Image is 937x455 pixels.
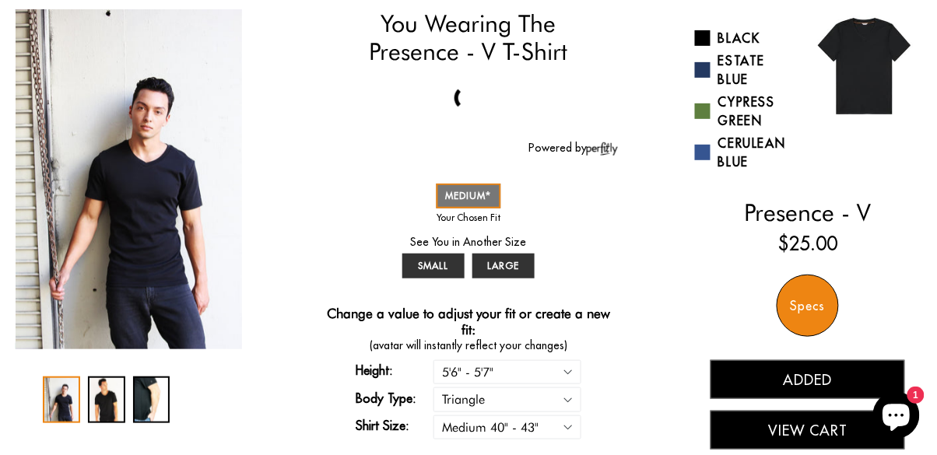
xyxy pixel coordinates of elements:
span: (avatar will instantly reflect your changes) [319,338,618,354]
h1: You Wearing The Presence - V T-Shirt [319,9,618,66]
label: Height: [356,361,433,380]
a: Cypress Green [695,93,797,130]
img: IMG_2089_copy_1024x1024_2x_942a6603-54c1-4003-9c8f-5ff6a8ea1aac_340x.jpg [16,9,242,349]
span: MEDIUM [446,190,492,201]
label: Shirt Size: [356,416,433,435]
a: Black [695,29,797,47]
a: MEDIUM [437,184,501,208]
button: View Cart [711,411,905,450]
div: 1 / 3 [16,9,242,349]
div: 3 / 3 [133,376,170,423]
div: 1 / 3 [43,376,80,423]
img: perfitly-logo_73ae6c82-e2e3-4a36-81b1-9e913f6ac5a1.png [587,142,618,156]
div: Specs [777,275,839,337]
div: 2 / 3 [88,376,125,423]
a: SMALL [402,254,465,278]
inbox-online-store-chat: Shopify online store chat [869,392,925,443]
button: Added [711,360,905,399]
img: 01.jpg [808,9,921,123]
label: Body Type: [356,389,433,408]
a: Powered by [528,141,618,155]
span: LARGE [488,260,520,271]
h2: Presence - V [695,198,921,226]
ins: $25.00 [778,229,837,257]
a: Estate Blue [695,51,797,89]
span: SMALL [419,260,449,271]
a: Cerulean Blue [695,134,797,171]
h4: Change a value to adjust your fit or create a new fit: [319,306,618,338]
a: LARGE [472,254,535,278]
